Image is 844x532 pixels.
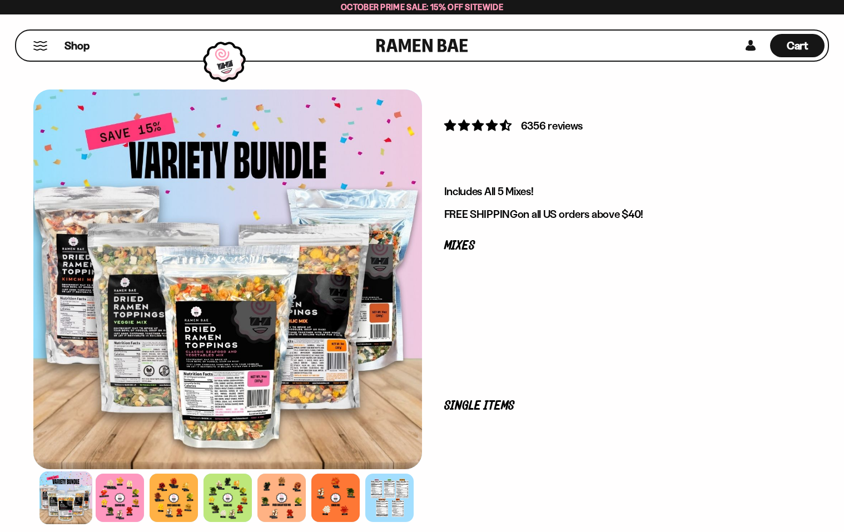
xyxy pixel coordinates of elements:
[64,38,90,53] span: Shop
[64,34,90,57] a: Shop
[33,41,48,51] button: Mobile Menu Trigger
[444,241,789,251] p: Mixes
[444,118,514,132] span: 4.63 stars
[770,31,825,61] div: Cart
[521,119,583,132] span: 6356 reviews
[444,185,789,198] p: Includes All 5 Mixes!
[444,207,518,221] strong: FREE SHIPPING
[787,39,808,52] span: Cart
[444,207,789,221] p: on all US orders above $40!
[444,401,789,411] p: Single Items
[341,2,503,12] span: October Prime Sale: 15% off Sitewide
